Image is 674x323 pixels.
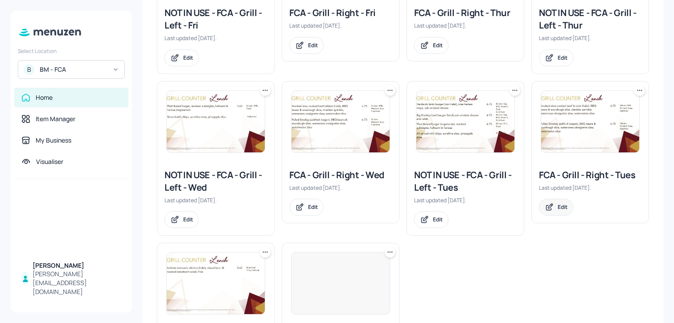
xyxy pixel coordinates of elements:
div: Edit [433,216,443,223]
img: 2025-07-23-1753258673649xia23s8o6se.jpeg [167,91,265,152]
div: Last updated [DATE]. [164,196,267,204]
div: Edit [308,203,318,211]
div: FCA - Grill - Right - Tues [539,169,641,181]
div: BM - FCA [40,65,107,74]
div: Last updated [DATE]. [414,22,517,29]
div: [PERSON_NAME][EMAIL_ADDRESS][DOMAIN_NAME] [33,270,121,296]
div: Select Location [18,47,125,55]
img: 2025-08-19-1755600640947dzm90m7ui6k.jpeg [541,91,639,152]
div: Last updated [DATE]. [539,34,641,42]
div: Item Manager [36,114,75,123]
div: Edit [558,54,567,61]
div: NOT IN USE - FCA - Grill - Left - Thur [539,7,641,32]
img: 2025-08-20-1755686019232cki07avvqyo.jpeg [292,91,390,152]
div: Visualiser [36,157,63,166]
img: 2025-07-22-1753183628977qch8dwr2d7i.jpeg [416,91,514,152]
div: FCA - Grill - Right - Fri [289,7,392,19]
img: 2025-06-23-1750666957005eohi13xx1hs.jpeg [167,253,265,314]
div: NOT IN USE - FCA - Grill - Left - Wed [164,169,267,194]
div: Last updated [DATE]. [289,22,392,29]
div: Edit [308,41,318,49]
div: NOT IN USE - FCA - Grill - Left - Tues [414,169,517,194]
div: Last updated [DATE]. [289,184,392,192]
div: My Business [36,136,71,145]
div: FCA - Grill - Right - Wed [289,169,392,181]
div: FCA - Grill - Right - Thur [414,7,517,19]
div: Edit [183,216,193,223]
div: Last updated [DATE]. [164,34,267,42]
div: Last updated [DATE]. [414,196,517,204]
div: Home [36,93,53,102]
div: [PERSON_NAME] [33,261,121,270]
div: Last updated [DATE]. [539,184,641,192]
div: Edit [558,203,567,211]
div: Edit [183,54,193,61]
div: B [24,64,34,75]
div: NOT IN USE - FCA - Grill - Left - Fri [164,7,267,32]
div: Edit [433,41,443,49]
